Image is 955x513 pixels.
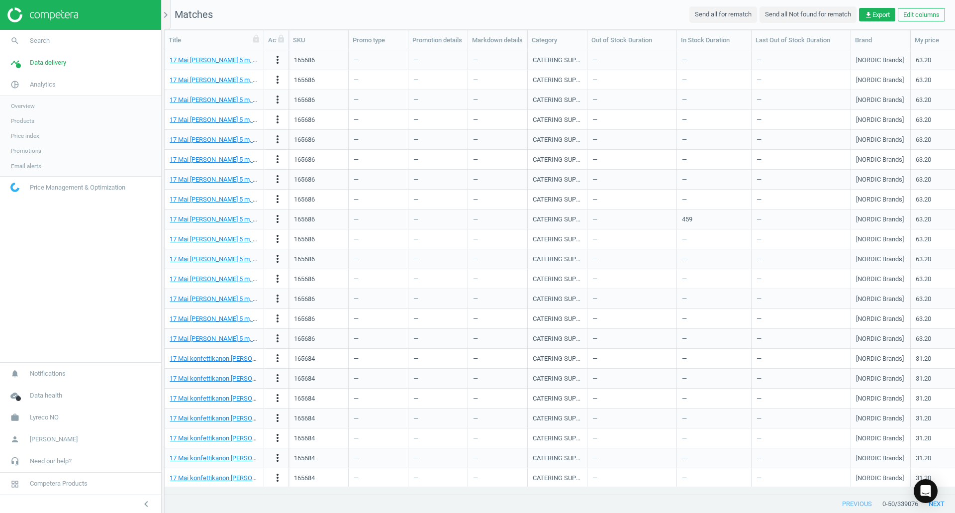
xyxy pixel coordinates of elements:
a: 17 Mai [PERSON_NAME] 5 m, 7033432905004 [170,295,298,303]
i: timeline [5,53,24,72]
button: chevron_left [134,498,159,511]
span: Lyreco NO [30,413,59,422]
span: Email alerts [11,162,41,170]
button: get_appExport [859,8,895,22]
div: 165686 [294,255,315,264]
span: Export [864,10,890,19]
button: more_vert [272,412,284,425]
a: 17 Mai [PERSON_NAME] 5 m, 7033432905004 [170,76,298,84]
div: — [592,131,671,148]
div: [NORDIC Brands] [856,56,904,65]
div: [NORDIC Brands] [856,215,904,224]
div: 165684 [294,374,315,383]
div: — [354,330,403,347]
i: more_vert [272,193,284,205]
div: — [413,370,463,387]
div: [NORDIC Brands] [856,374,904,383]
i: more_vert [272,273,284,285]
div: 165686 [294,115,315,124]
div: — [757,151,846,168]
div: — [682,230,746,248]
a: 17 Mai konfettikanon [PERSON_NAME], 7033432893004 [170,454,327,462]
i: more_vert [272,74,284,86]
i: more_vert [272,372,284,384]
div: — [354,290,403,308]
div: — [757,290,846,308]
div: — [354,250,403,268]
div: — [592,270,671,288]
a: 17 Mai [PERSON_NAME] 5 m, 7033432905004 [170,196,298,203]
div: 165686 [294,155,315,164]
span: Data health [30,391,62,400]
div: CATERING SUPPLIES [533,235,582,244]
div: — [473,330,522,347]
div: — [757,51,846,69]
div: 165686 [294,314,315,323]
i: work [5,408,24,427]
a: 17 Mai konfettikanon [PERSON_NAME], 7033432893004 [170,375,327,382]
div: Markdown details [472,36,523,45]
div: — [354,350,403,367]
div: Category [532,36,583,45]
div: 165686 [294,275,315,284]
div: [NORDIC Brands] [856,115,904,124]
div: — [757,71,846,89]
div: — [757,330,846,347]
div: — [413,171,463,188]
i: more_vert [272,312,284,324]
div: — [592,390,671,407]
i: search [5,31,24,50]
div: — [757,370,846,387]
i: more_vert [272,332,284,344]
a: 17 Mai [PERSON_NAME] 5 m, 7033432905004 [170,136,298,143]
div: — [473,151,522,168]
button: more_vert [272,253,284,266]
div: — [592,151,671,168]
div: — [413,270,463,288]
img: wGWNvw8QSZomAAAAABJRU5ErkJggg== [10,183,19,192]
div: — [354,171,403,188]
div: [NORDIC Brands] [856,135,904,144]
div: [NORDIC Brands] [856,394,904,403]
i: more_vert [272,293,284,305]
i: more_vert [272,392,284,404]
div: — [354,310,403,327]
div: — [592,71,671,89]
span: Matches [175,8,213,20]
i: more_vert [272,94,284,105]
button: more_vert [272,352,284,365]
div: [NORDIC Brands] [856,235,904,244]
div: — [757,310,846,327]
div: — [682,191,746,208]
div: — [473,390,522,407]
div: — [413,91,463,108]
div: — [413,350,463,367]
i: more_vert [272,54,284,66]
div: — [757,171,846,188]
div: — [413,111,463,128]
a: 17 Mai konfettikanon [PERSON_NAME], 7033432893004 [170,395,327,402]
a: 17 Mai [PERSON_NAME] 5 m, 7033432905004 [170,176,298,183]
a: 17 Mai [PERSON_NAME] 5 m, 7033432905004 [170,56,298,64]
div: [NORDIC Brands] [856,96,904,104]
div: [NORDIC Brands] [856,175,904,184]
div: — [413,310,463,327]
div: — [757,131,846,148]
i: more_vert [272,352,284,364]
div: — [682,370,746,387]
div: — [682,330,746,347]
div: CATERING SUPPLIES [533,354,582,363]
div: CATERING SUPPLIES [533,255,582,264]
div: — [682,270,746,288]
div: — [757,191,846,208]
div: — [592,171,671,188]
div: — [592,330,671,347]
div: CATERING SUPPLIES [533,96,582,104]
div: CATERING SUPPLIES [533,175,582,184]
i: pie_chart_outlined [5,75,24,94]
div: — [473,310,522,327]
div: — [757,390,846,407]
div: CATERING SUPPLIES [533,334,582,343]
i: cloud_done [5,386,24,405]
div: — [757,350,846,367]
